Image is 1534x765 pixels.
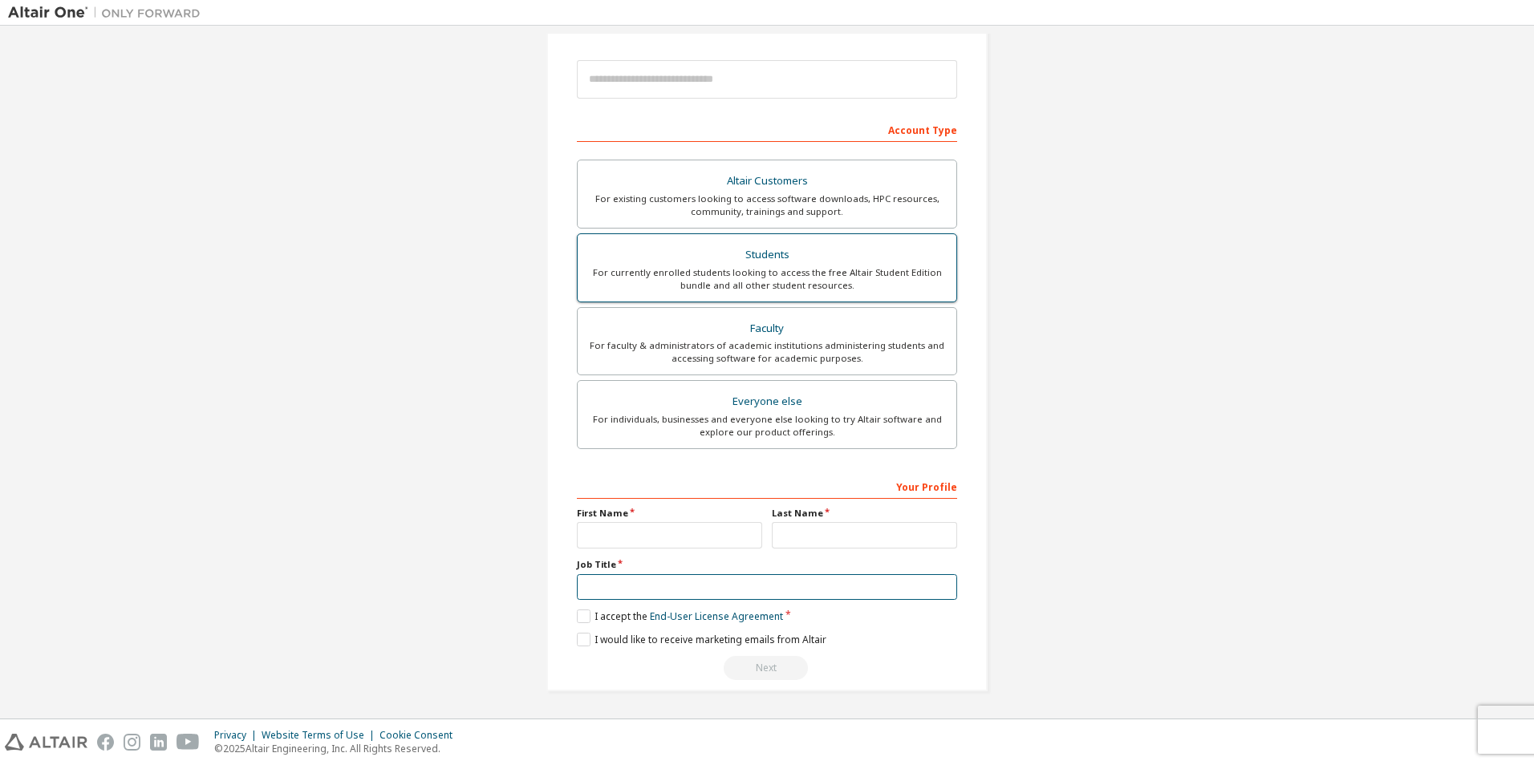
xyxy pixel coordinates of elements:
img: facebook.svg [97,734,114,751]
label: First Name [577,507,762,520]
div: Read and acccept EULA to continue [577,656,957,680]
div: For existing customers looking to access software downloads, HPC resources, community, trainings ... [587,192,947,218]
div: For currently enrolled students looking to access the free Altair Student Edition bundle and all ... [587,266,947,292]
div: Account Type [577,116,957,142]
img: Altair One [8,5,209,21]
div: Students [587,244,947,266]
label: Last Name [772,507,957,520]
p: © 2025 Altair Engineering, Inc. All Rights Reserved. [214,742,462,755]
label: Job Title [577,558,957,571]
div: For individuals, businesses and everyone else looking to try Altair software and explore our prod... [587,413,947,439]
img: youtube.svg [177,734,200,751]
div: Website Terms of Use [262,729,379,742]
img: linkedin.svg [150,734,167,751]
div: Privacy [214,729,262,742]
img: altair_logo.svg [5,734,87,751]
a: End-User License Agreement [650,609,783,623]
label: I would like to receive marketing emails from Altair [577,633,826,646]
div: Altair Customers [587,170,947,192]
label: I accept the [577,609,783,623]
div: Your Profile [577,473,957,499]
img: instagram.svg [124,734,140,751]
div: Faculty [587,318,947,340]
div: Cookie Consent [379,729,462,742]
div: For faculty & administrators of academic institutions administering students and accessing softwa... [587,339,947,365]
div: Everyone else [587,391,947,413]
